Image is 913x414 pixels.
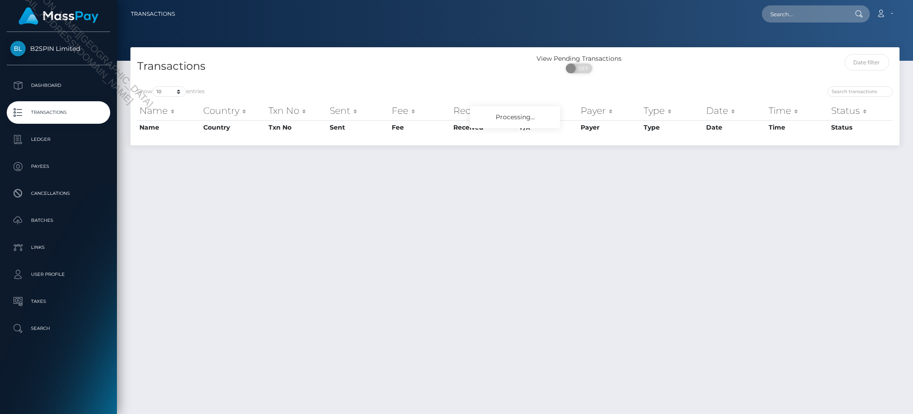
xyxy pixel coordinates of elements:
[7,74,110,97] a: Dashboard
[10,160,107,173] p: Payees
[641,102,704,120] th: Type
[7,290,110,313] a: Taxes
[845,54,889,71] input: Date filter
[10,106,107,119] p: Transactions
[266,102,327,120] th: Txn No
[131,4,175,23] a: Transactions
[7,317,110,340] a: Search
[515,54,643,63] div: View Pending Transactions
[7,209,110,232] a: Batches
[7,101,110,124] a: Transactions
[327,102,389,120] th: Sent
[829,102,893,120] th: Status
[10,241,107,254] p: Links
[7,155,110,178] a: Payees
[766,102,829,120] th: Time
[10,187,107,200] p: Cancellations
[137,86,205,97] label: Show entries
[266,120,327,135] th: Txn No
[451,102,518,120] th: Received
[766,120,829,135] th: Time
[10,214,107,227] p: Batches
[7,236,110,259] a: Links
[10,79,107,92] p: Dashboard
[7,182,110,205] a: Cancellations
[137,58,508,74] h4: Transactions
[704,120,766,135] th: Date
[7,45,110,53] span: B2SPIN Limited
[389,120,451,135] th: Fee
[578,102,641,120] th: Payer
[578,120,641,135] th: Payer
[18,7,98,25] img: MassPay Logo
[327,120,389,135] th: Sent
[451,120,518,135] th: Received
[470,106,560,128] div: Processing...
[762,5,846,22] input: Search...
[201,120,266,135] th: Country
[10,133,107,146] p: Ledger
[704,102,766,120] th: Date
[828,86,893,97] input: Search transactions
[518,102,578,120] th: F/X
[641,120,704,135] th: Type
[389,102,451,120] th: Fee
[7,263,110,286] a: User Profile
[571,63,593,73] span: OFF
[137,102,201,120] th: Name
[201,102,266,120] th: Country
[10,295,107,308] p: Taxes
[10,41,26,56] img: B2SPIN Limited
[10,268,107,281] p: User Profile
[7,128,110,151] a: Ledger
[137,120,201,135] th: Name
[152,86,186,97] select: Showentries
[10,322,107,335] p: Search
[829,120,893,135] th: Status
